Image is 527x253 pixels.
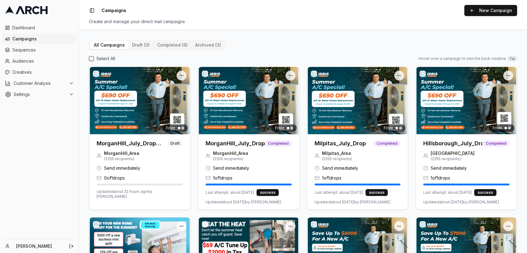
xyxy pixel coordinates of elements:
[67,242,76,251] button: Log out
[104,165,140,171] span: Send immediately
[12,25,74,31] span: Dashboard
[102,7,126,14] nav: breadcrumb
[12,58,74,64] span: Audiences
[2,34,76,44] a: Campaigns
[12,69,74,75] span: Creatives
[97,139,167,148] h3: MorganHill_July_Drop (Copy)
[423,139,483,148] h3: Hillsborough_July_Drop
[257,189,279,196] div: success
[2,45,76,55] a: Sequences
[265,140,292,147] span: Completed
[213,175,232,181] span: 1 of 1 drops
[2,23,76,33] a: Dashboard
[464,5,517,16] button: New Campaign
[104,156,139,161] span: ( 2255 recipients)
[275,126,284,131] span: Front
[307,67,408,134] img: Front creative for Milpitas_July_Drop
[213,150,248,156] span: MorganHill_Area
[366,189,388,196] div: success
[2,56,76,66] a: Audiences
[322,150,352,156] span: Milpitas_Area
[213,165,249,171] span: Send immediately
[2,89,76,99] button: Settings
[206,200,281,205] span: Updated about [DATE] by [PERSON_NAME]
[384,126,393,131] span: Front
[374,140,400,147] span: Completed
[198,67,299,134] img: Front creative for MorganHill_July_Drop
[315,190,363,195] span: Last attempt: about [DATE]
[419,56,506,61] span: Hover over a campaign to see the back creative
[474,189,496,196] div: success
[431,150,475,156] span: [GEOGRAPHIC_DATA]
[416,67,517,134] img: Front creative for Hillsborough_July_Drop
[104,175,125,181] span: 0 of 1 drops
[2,78,76,88] button: Customer Analysis
[431,175,450,181] span: 1 of 1 drops
[12,47,74,53] span: Sequences
[483,140,509,147] span: Completed
[322,156,352,161] span: ( 2255 recipients)
[89,19,517,25] div: Create and manage your direct mail campaigns
[167,140,183,147] span: Draft
[166,126,175,131] span: Front
[322,165,358,171] span: Send immediately
[423,190,472,195] span: Last attempt: about [DATE]
[493,126,502,131] span: Front
[104,150,139,156] span: MorganHill_Area
[315,139,366,148] h3: Milpitas_July_Drop
[89,67,190,134] img: Front creative for MorganHill_July_Drop (Copy)
[206,139,265,148] h3: MorganHill_July_Drop
[16,243,62,249] a: [PERSON_NAME]
[507,56,517,61] span: Tip
[97,189,183,199] span: Updated about 22 hours ago by [PERSON_NAME]
[191,41,225,49] button: archived (3)
[206,190,254,195] span: Last attempt: about [DATE]
[213,156,248,161] span: ( 2255 recipients)
[423,200,499,205] span: Updated about [DATE] by [PERSON_NAME]
[153,41,191,49] button: completed (6)
[102,7,126,14] span: Campaigns
[322,175,341,181] span: 1 of 1 drops
[90,41,128,49] button: All Campaigns
[96,56,115,62] label: Select All
[14,80,66,86] span: Customer Analysis
[2,67,76,77] a: Creatives
[14,91,66,97] span: Settings
[315,200,390,205] span: Updated about [DATE] by [PERSON_NAME]
[431,156,475,161] span: ( 2255 recipients)
[12,36,74,42] span: Campaigns
[128,41,153,49] button: draft (3)
[431,165,467,171] span: Send immediately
